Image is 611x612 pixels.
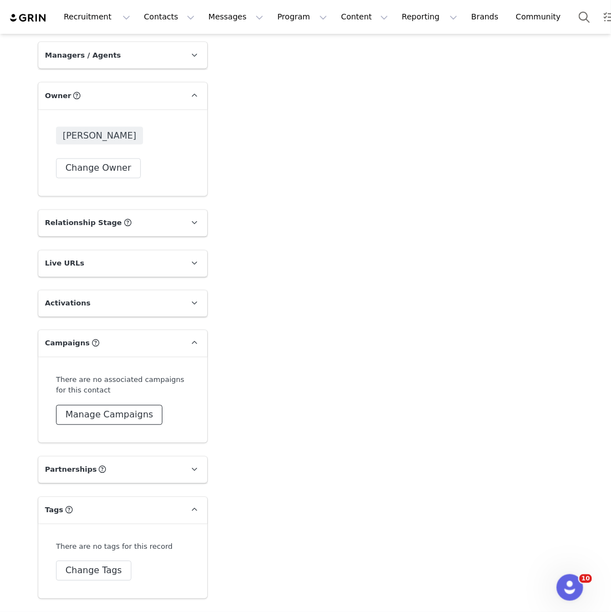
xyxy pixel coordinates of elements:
span: Activations [45,298,90,309]
button: Messages [202,4,270,29]
span: Owner [45,90,72,101]
body: Rich Text Area. Press ALT-0 for help. [9,9,313,21]
span: Relationship Stage [45,218,122,229]
a: Brands [465,4,508,29]
img: grin logo [9,13,48,23]
button: Content [334,4,395,29]
span: Partnerships [45,465,97,476]
div: There are no tags for this record [56,542,172,553]
span: Live URLs [45,258,84,269]
iframe: Intercom live chat [557,574,583,601]
button: Program [271,4,334,29]
button: Search [572,4,597,29]
div: There are no associated campaigns for this contact [56,375,190,396]
span: 10 [579,574,592,583]
button: Reporting [395,4,464,29]
button: Contacts [138,4,201,29]
button: Recruitment [57,4,137,29]
span: Tags [45,505,63,516]
span: [PERSON_NAME] [56,127,143,145]
button: Change Owner [56,159,141,178]
button: Manage Campaigns [56,405,162,425]
span: Managers / Agents [45,50,121,61]
span: Campaigns [45,338,90,349]
button: Change Tags [56,561,131,581]
a: Community [510,4,573,29]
